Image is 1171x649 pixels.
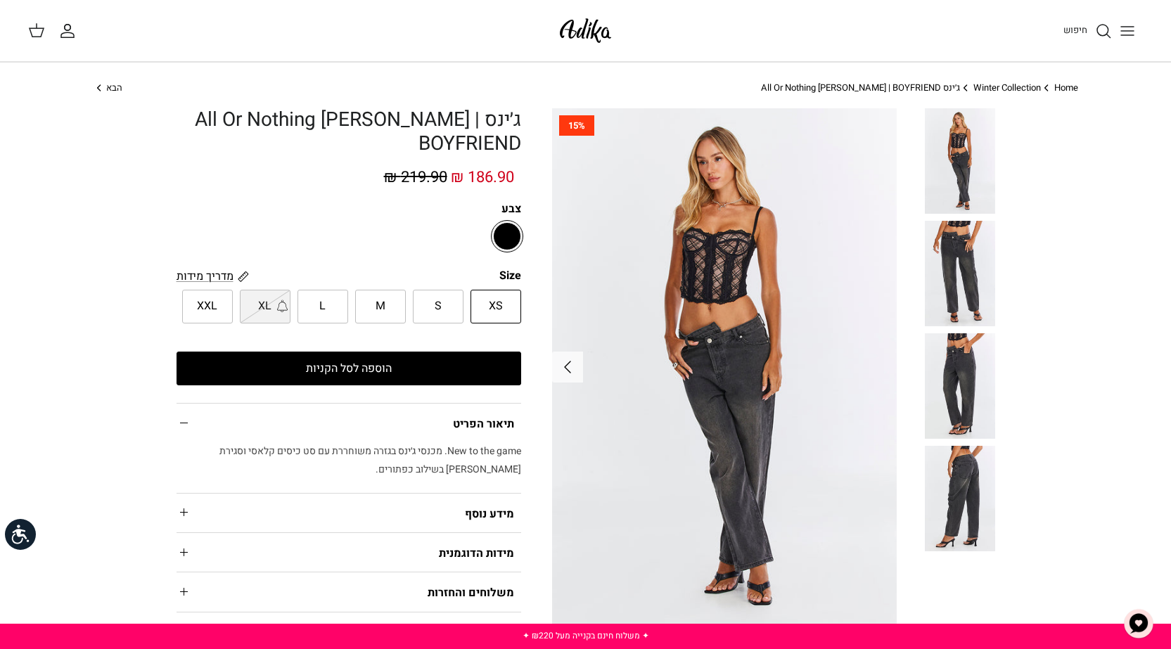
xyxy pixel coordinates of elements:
a: Winter Collection [973,81,1041,94]
summary: מידות הדוגמנית [177,533,521,572]
summary: משלוחים והחזרות [177,572,521,611]
span: XL [258,297,271,316]
label: צבע [177,201,521,217]
span: XS [489,297,503,316]
span: S [435,297,442,316]
legend: Size [499,268,521,283]
span: 186.90 ₪ [451,166,514,188]
a: מדריך מידות [177,268,249,284]
span: מדריך מידות [177,268,233,285]
summary: תיאור הפריט [177,404,521,442]
span: New to the game. מכנסי ג׳ינס בגזרה משוחררת עם סט כיסים קלאסי וסגירת [PERSON_NAME] בשילוב כפתורים. [219,444,521,477]
a: ג׳ינס All Or Nothing [PERSON_NAME] | BOYFRIEND [761,81,960,94]
span: 219.90 ₪ [384,166,447,188]
button: הוספה לסל הקניות [177,352,521,385]
summary: מידע נוסף [177,494,521,532]
button: צ'אט [1118,603,1160,645]
h1: ג׳ינס All Or Nothing [PERSON_NAME] | BOYFRIEND [177,108,521,155]
a: הבא [94,82,123,95]
a: Home [1054,81,1078,94]
span: L [319,297,326,316]
img: Adika IL [556,14,615,47]
a: ✦ משלוח חינם בקנייה מעל ₪220 ✦ [523,629,649,642]
a: החשבון שלי [59,23,82,39]
nav: Breadcrumbs [94,82,1078,95]
span: חיפוש [1063,23,1087,37]
button: Next [552,352,583,383]
span: M [376,297,385,316]
a: חיפוש [1063,23,1112,39]
span: XXL [197,297,217,316]
button: Toggle menu [1112,15,1143,46]
span: הבא [106,81,122,94]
